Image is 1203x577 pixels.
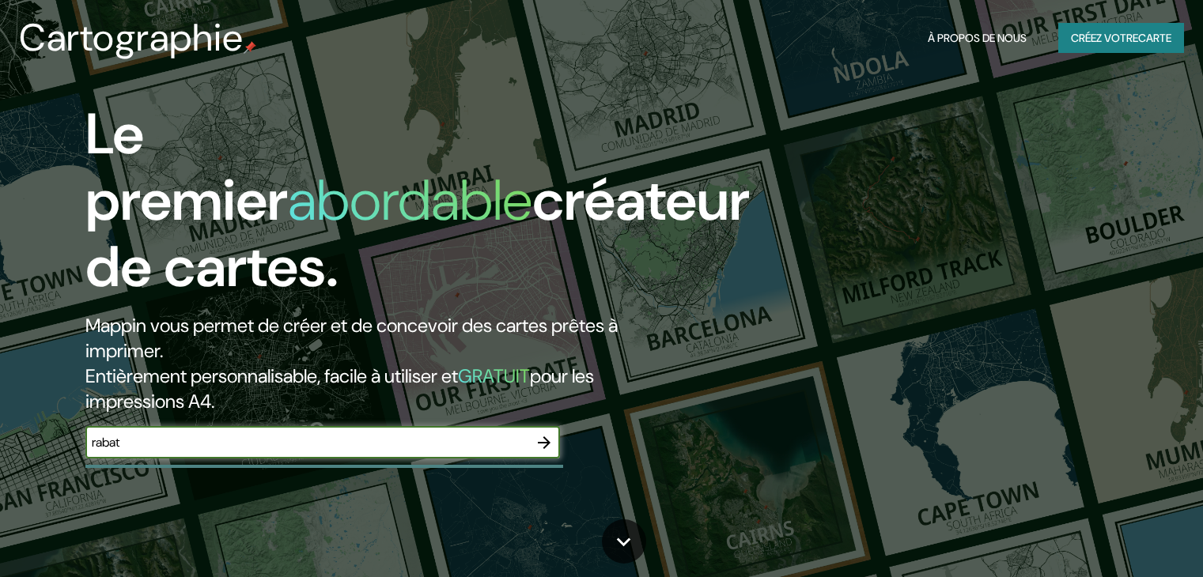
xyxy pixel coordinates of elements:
font: Créez votre [1071,31,1138,45]
font: carte [1138,31,1171,45]
input: Choisissez votre endroit préféré [85,433,528,451]
button: Créez votrecarte [1058,23,1184,53]
font: À propos de nous [928,31,1027,45]
font: Mappin vous permet de créer et de concevoir des cartes prêtes à imprimer. [85,313,618,363]
font: créateur de cartes. [85,164,750,304]
font: Entièrement personnalisable, facile à utiliser et [85,364,458,388]
font: Cartographie [19,13,244,62]
font: abordable [288,164,532,237]
font: Le premier [85,97,288,237]
font: pour les impressions A4. [85,364,594,413]
font: GRATUIT [458,364,530,388]
button: À propos de nous [921,23,1033,53]
img: mappin-pin [244,41,256,54]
